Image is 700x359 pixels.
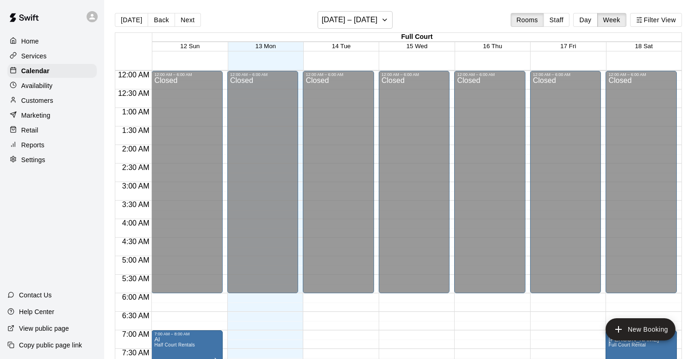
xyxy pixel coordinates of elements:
a: Customers [7,94,97,107]
a: Marketing [7,108,97,122]
div: Closed [533,77,599,296]
a: Retail [7,123,97,137]
p: Customers [21,96,53,105]
p: Marketing [21,111,50,120]
button: 15 Wed [406,43,428,50]
button: [DATE] [115,13,148,27]
span: 1:00 AM [120,108,152,116]
span: Full Court Rental [608,342,646,347]
span: 12:00 AM [116,71,152,79]
div: Closed [230,77,296,296]
span: 2:00 AM [120,145,152,153]
div: Closed [608,77,674,296]
div: 12:00 AM – 6:00 AM [230,72,296,77]
button: Day [573,13,597,27]
span: 3:00 AM [120,182,152,190]
div: Closed [154,77,220,296]
div: 12:00 AM – 6:00 AM [457,72,523,77]
div: 12:00 AM – 6:00 AM: Closed [379,71,450,293]
p: Contact Us [19,290,52,300]
p: View public page [19,324,69,333]
span: 5:00 AM [120,256,152,264]
button: 17 Fri [560,43,576,50]
p: Home [21,37,39,46]
button: [DATE] – [DATE] [318,11,393,29]
span: 5:30 AM [120,275,152,283]
div: 12:00 AM – 6:00 AM [154,72,220,77]
a: Reports [7,138,97,152]
a: Settings [7,153,97,167]
div: 12:00 AM – 6:00 AM [608,72,674,77]
p: Calendar [21,66,50,76]
div: 12:00 AM – 6:00 AM: Closed [227,71,299,293]
button: add [606,318,675,340]
span: 4:00 AM [120,219,152,227]
h6: [DATE] – [DATE] [322,13,378,26]
div: 12:00 AM – 6:00 AM: Closed [454,71,525,293]
button: Staff [544,13,570,27]
div: Full Court [152,33,681,42]
span: 6:30 AM [120,312,152,320]
p: Services [21,51,47,61]
button: 13 Mon [256,43,276,50]
span: 7:30 AM [120,349,152,357]
span: 1:30 AM [120,126,152,134]
a: Services [7,49,97,63]
p: Availability [21,81,53,90]
a: Home [7,34,97,48]
p: Copy public page link [19,340,82,350]
p: Settings [21,155,45,164]
a: Calendar [7,64,97,78]
button: 18 Sat [635,43,653,50]
span: Half Court Rentals [154,342,195,347]
span: 12:30 AM [116,89,152,97]
div: 12:00 AM – 6:00 AM: Closed [303,71,374,293]
div: 12:00 AM – 6:00 AM: Closed [606,71,677,293]
div: 12:00 AM – 6:00 AM [306,72,371,77]
button: 14 Tue [332,43,351,50]
span: 7:00 AM [120,330,152,338]
div: 12:00 AM – 6:00 AM: Closed [151,71,223,293]
p: Reports [21,140,44,150]
button: 16 Thu [483,43,502,50]
button: Rooms [511,13,544,27]
div: Closed [381,77,447,296]
div: 12:00 AM – 6:00 AM: Closed [530,71,601,293]
button: Filter View [630,13,682,27]
span: 4:30 AM [120,238,152,246]
div: 12:00 AM – 6:00 AM [533,72,599,77]
div: Closed [306,77,371,296]
button: Week [597,13,626,27]
a: Availability [7,79,97,93]
span: 6:00 AM [120,293,152,301]
p: Retail [21,126,38,135]
button: 12 Sun [180,43,200,50]
button: Next [175,13,200,27]
div: 12:00 AM – 6:00 AM [381,72,447,77]
p: Help Center [19,307,54,316]
div: Closed [457,77,523,296]
div: 7:00 AM – 8:00 AM [154,332,220,336]
button: Back [148,13,175,27]
span: 3:30 AM [120,201,152,208]
span: 2:30 AM [120,164,152,171]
